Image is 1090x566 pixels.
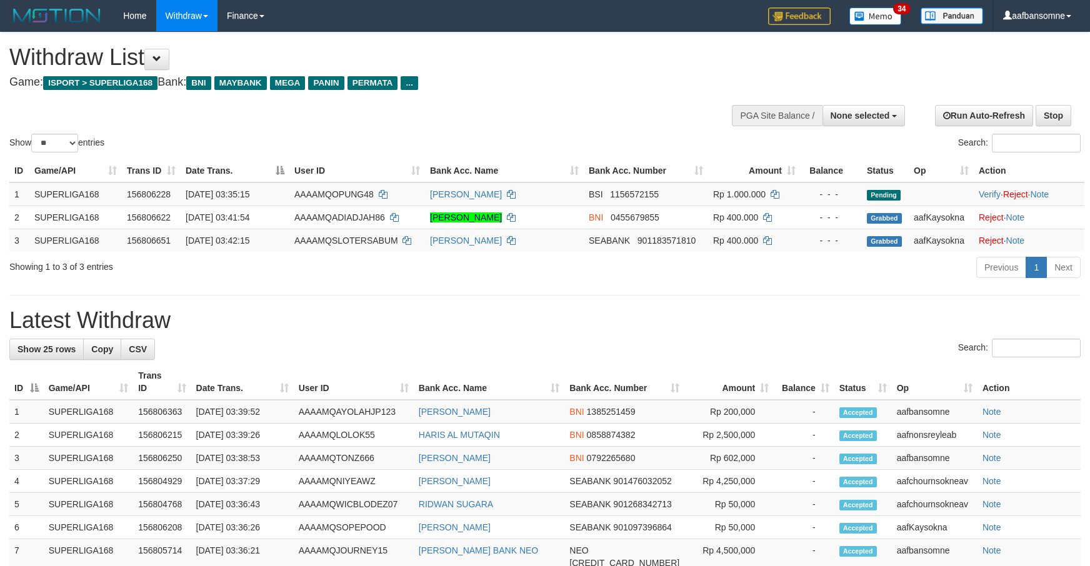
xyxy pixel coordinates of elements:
a: HARIS AL MUTAQIN [419,430,500,440]
span: SEABANK [569,499,611,509]
span: Rp 1.000.000 [713,189,766,199]
th: Status [862,159,909,182]
td: AAAAMQSOPEPOOD [294,516,414,539]
span: Copy 0858874382 to clipboard [587,430,636,440]
a: [PERSON_NAME] [419,453,491,463]
span: Accepted [839,454,877,464]
span: Accepted [839,430,877,441]
td: aafKaysokna [909,229,974,252]
td: SUPERLIGA168 [44,470,133,493]
a: Next [1046,257,1081,278]
a: Reject [979,212,1004,222]
td: SUPERLIGA168 [44,447,133,470]
td: - [774,516,834,539]
button: None selected [822,105,906,126]
th: User ID: activate to sort column ascending [289,159,425,182]
td: aafKaysokna [892,516,977,539]
a: Show 25 rows [9,339,84,360]
a: Note [982,407,1001,417]
span: ... [401,76,417,90]
h1: Latest Withdraw [9,308,1081,333]
th: Amount: activate to sort column ascending [684,364,774,400]
td: SUPERLIGA168 [44,424,133,447]
span: BNI [569,430,584,440]
td: [DATE] 03:36:43 [191,493,294,516]
input: Search: [992,134,1081,152]
td: 3 [9,229,29,252]
td: Rp 50,000 [684,493,774,516]
td: AAAAMQTONZ666 [294,447,414,470]
th: User ID: activate to sort column ascending [294,364,414,400]
span: Grabbed [867,213,902,224]
td: [DATE] 03:36:26 [191,516,294,539]
a: [PERSON_NAME] [430,212,502,222]
th: Bank Acc. Number: activate to sort column ascending [584,159,708,182]
td: SUPERLIGA168 [29,182,122,206]
span: Copy 901476032052 to clipboard [613,476,671,486]
span: MEGA [270,76,306,90]
td: Rp 2,500,000 [684,424,774,447]
span: Grabbed [867,236,902,247]
td: [DATE] 03:39:26 [191,424,294,447]
span: 156806228 [127,189,171,199]
span: Copy 901268342713 to clipboard [613,499,671,509]
td: - [774,470,834,493]
img: Feedback.jpg [768,7,831,25]
td: · · [974,182,1084,206]
td: [DATE] 03:37:29 [191,470,294,493]
th: Balance [801,159,862,182]
a: Note [982,430,1001,440]
span: BNI [569,453,584,463]
img: MOTION_logo.png [9,6,104,25]
td: SUPERLIGA168 [44,516,133,539]
td: 156806363 [133,400,191,424]
td: AAAAMQNIYEAWZ [294,470,414,493]
th: Action [974,159,1084,182]
a: Note [982,476,1001,486]
a: RIDWAN SUGARA [419,499,493,509]
span: PERMATA [347,76,398,90]
a: Verify [979,189,1001,199]
span: None selected [831,111,890,121]
span: Copy 0792265680 to clipboard [587,453,636,463]
td: SUPERLIGA168 [44,400,133,424]
td: 4 [9,470,44,493]
span: 156806622 [127,212,171,222]
th: Action [977,364,1081,400]
span: Copy 1385251459 to clipboard [587,407,636,417]
label: Search: [958,339,1081,357]
a: Copy [83,339,121,360]
th: Date Trans.: activate to sort column descending [181,159,289,182]
span: Accepted [839,500,877,510]
a: 1 [1026,257,1047,278]
span: 34 [893,3,910,14]
th: Status: activate to sort column ascending [834,364,892,400]
th: Amount: activate to sort column ascending [708,159,801,182]
span: Copy 0455679855 to clipboard [611,212,659,222]
td: AAAAMQAYOLAHJP123 [294,400,414,424]
div: Showing 1 to 3 of 3 entries [9,256,445,273]
td: 3 [9,447,44,470]
span: MAYBANK [214,76,267,90]
td: aafchournsokneav [892,470,977,493]
a: [PERSON_NAME] [419,522,491,532]
td: AAAAMQWICBLODEZ07 [294,493,414,516]
select: Showentries [31,134,78,152]
td: AAAAMQLOLOK55 [294,424,414,447]
td: aafbansomne [892,400,977,424]
td: · [974,229,1084,252]
span: NEO [569,545,588,555]
span: Copy [91,344,113,354]
td: 156806250 [133,447,191,470]
label: Search: [958,134,1081,152]
a: Note [982,499,1001,509]
td: [DATE] 03:38:53 [191,447,294,470]
th: Trans ID: activate to sort column ascending [122,159,181,182]
td: 1 [9,400,44,424]
span: BNI [569,407,584,417]
span: Rp 400.000 [713,236,758,246]
th: Game/API: activate to sort column ascending [29,159,122,182]
img: panduan.png [921,7,983,24]
span: CSV [129,344,147,354]
span: SEABANK [569,522,611,532]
